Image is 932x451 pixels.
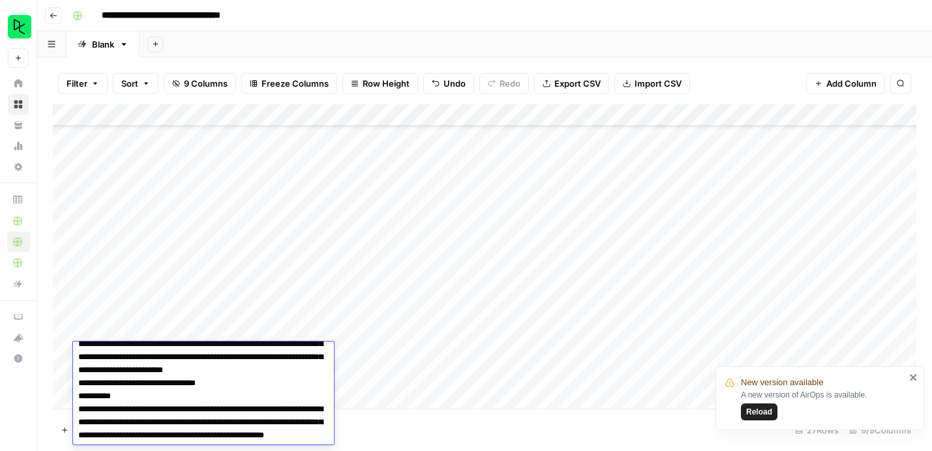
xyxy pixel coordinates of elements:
[121,77,138,90] span: Sort
[423,73,474,94] button: Undo
[554,77,601,90] span: Export CSV
[635,77,682,90] span: Import CSV
[534,73,609,94] button: Export CSV
[8,73,29,94] a: Home
[7,231,30,252] a: Youtube Creator Script Optimisations
[8,10,29,43] button: Workspace: DataCamp
[113,73,158,94] button: Sort
[92,38,114,51] div: Blank
[7,211,30,231] a: Workflow - Youtube Integration Optimiser - V2 Grid
[806,73,885,94] button: Add Column
[8,136,29,156] a: Usage
[826,77,877,90] span: Add Column
[8,306,29,327] a: AirOps Academy
[909,372,918,383] button: close
[614,73,690,94] button: Import CSV
[363,77,410,90] span: Row Height
[72,424,108,437] span: Add Row
[8,327,29,348] button: What's new?
[844,420,916,441] div: 9/9 Columns
[67,77,87,90] span: Filter
[8,156,29,177] a: Settings
[741,403,777,420] button: Reload
[790,420,844,441] div: 27 Rows
[184,77,228,90] span: 9 Columns
[8,348,29,369] button: Help + Support
[741,389,905,420] div: A new version of AirOps is available.
[479,73,529,94] button: Redo
[741,376,823,389] span: New version available
[58,73,108,94] button: Filter
[746,406,772,418] span: Reload
[8,115,29,136] a: Your Data
[8,15,31,38] img: DataCamp Logo
[342,73,418,94] button: Row Height
[53,420,116,441] button: Add Row
[8,94,29,115] a: Browse
[67,31,140,57] a: Blank
[7,252,30,273] a: Social Media Content 2025
[500,77,520,90] span: Redo
[443,77,466,90] span: Undo
[262,77,329,90] span: Freeze Columns
[164,73,236,94] button: 9 Columns
[8,328,28,347] div: What's new?
[241,73,337,94] button: Freeze Columns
